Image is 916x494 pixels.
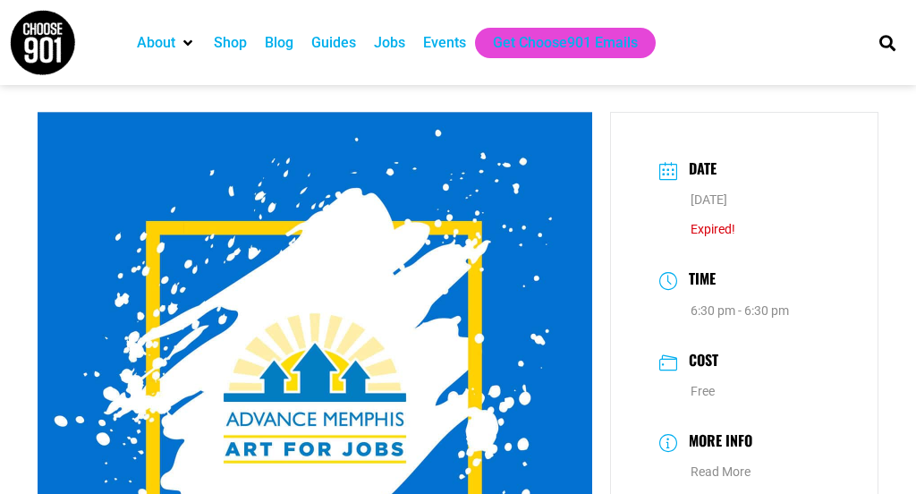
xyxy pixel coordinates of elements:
[680,430,752,456] h3: More Info
[691,222,735,236] span: Expired!
[214,32,247,54] a: Shop
[691,303,789,318] abbr: 6:30 pm - 6:30 pm
[374,32,405,54] a: Jobs
[680,349,718,375] h3: Cost
[691,464,751,479] a: Read More
[873,28,903,57] div: Search
[423,32,466,54] a: Events
[680,158,717,183] h3: Date
[128,28,205,58] div: About
[691,192,727,207] span: [DATE]
[680,268,716,294] h3: Time
[128,28,855,58] nav: Main nav
[659,380,829,403] dd: Free
[137,32,175,54] a: About
[265,32,293,54] a: Blog
[311,32,356,54] a: Guides
[493,32,638,54] a: Get Choose901 Emails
